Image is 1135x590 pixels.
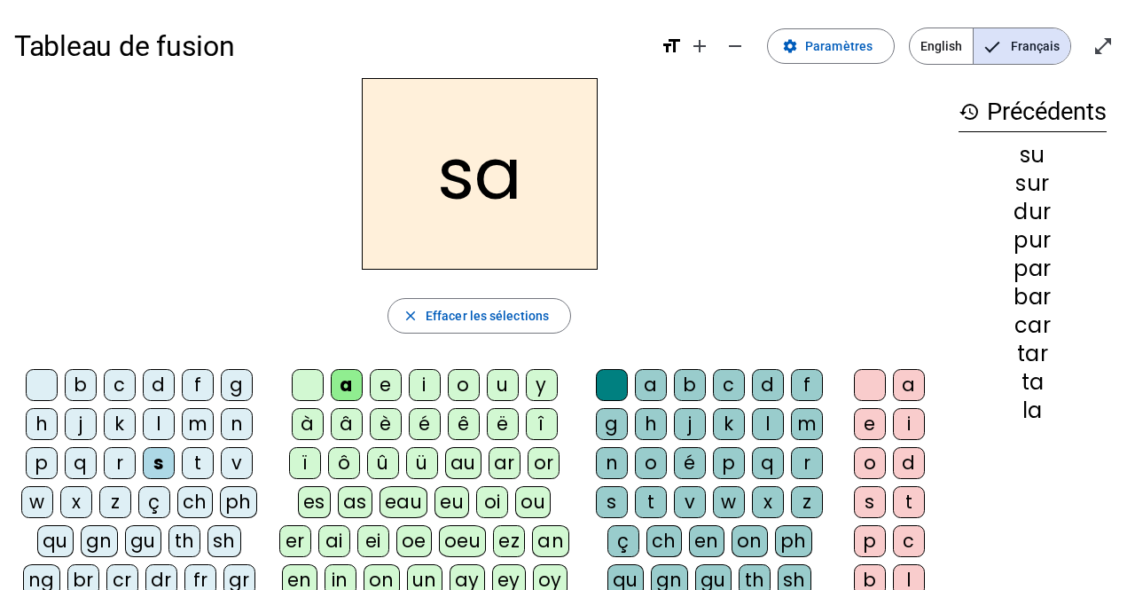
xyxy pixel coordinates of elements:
[177,486,213,518] div: ch
[854,408,886,440] div: e
[959,372,1107,393] div: ta
[182,369,214,401] div: f
[607,525,639,557] div: ç
[26,408,58,440] div: h
[367,447,399,479] div: û
[959,400,1107,421] div: la
[752,369,784,401] div: d
[99,486,131,518] div: z
[635,486,667,518] div: t
[14,18,646,75] h1: Tableau de fusion
[104,447,136,479] div: r
[893,369,925,401] div: a
[362,78,598,270] h2: sa
[661,35,682,57] mat-icon: format_size
[439,525,487,557] div: oeu
[674,369,706,401] div: b
[959,287,1107,308] div: bar
[854,486,886,518] div: s
[37,525,74,557] div: qu
[221,447,253,479] div: v
[791,408,823,440] div: m
[426,305,549,326] span: Effacer les sélections
[493,525,525,557] div: ez
[331,369,363,401] div: a
[487,369,519,401] div: u
[713,486,745,518] div: w
[717,28,753,64] button: Diminuer la taille de la police
[635,369,667,401] div: a
[732,525,768,557] div: on
[959,258,1107,279] div: par
[713,369,745,401] div: c
[674,486,706,518] div: v
[370,408,402,440] div: è
[434,486,469,518] div: eu
[909,28,1071,65] mat-button-toggle-group: Language selection
[910,28,973,64] span: English
[292,408,324,440] div: à
[959,343,1107,365] div: tar
[125,525,161,557] div: gu
[959,201,1107,223] div: dur
[328,447,360,479] div: ô
[791,369,823,401] div: f
[331,408,363,440] div: â
[65,369,97,401] div: b
[959,173,1107,194] div: sur
[782,38,798,54] mat-icon: settings
[674,447,706,479] div: é
[104,369,136,401] div: c
[138,486,170,518] div: ç
[893,525,925,557] div: c
[396,525,432,557] div: oe
[357,525,389,557] div: ei
[893,408,925,440] div: i
[596,447,628,479] div: n
[724,35,746,57] mat-icon: remove
[318,525,350,557] div: ai
[220,486,257,518] div: ph
[689,525,724,557] div: en
[221,369,253,401] div: g
[26,447,58,479] div: p
[406,447,438,479] div: ü
[682,28,717,64] button: Augmenter la taille de la police
[526,369,558,401] div: y
[60,486,92,518] div: x
[752,486,784,518] div: x
[893,486,925,518] div: t
[752,447,784,479] div: q
[182,408,214,440] div: m
[775,525,812,557] div: ph
[279,525,311,557] div: er
[713,408,745,440] div: k
[81,525,118,557] div: gn
[489,447,521,479] div: ar
[674,408,706,440] div: j
[596,408,628,440] div: g
[791,447,823,479] div: r
[338,486,372,518] div: as
[409,369,441,401] div: i
[476,486,508,518] div: oi
[752,408,784,440] div: l
[713,447,745,479] div: p
[959,92,1107,132] h3: Précédents
[805,35,873,57] span: Paramètres
[959,315,1107,336] div: car
[143,369,175,401] div: d
[767,28,895,64] button: Paramètres
[21,486,53,518] div: w
[104,408,136,440] div: k
[445,447,481,479] div: au
[65,408,97,440] div: j
[403,308,419,324] mat-icon: close
[532,525,569,557] div: an
[207,525,241,557] div: sh
[143,447,175,479] div: s
[448,408,480,440] div: ê
[974,28,1070,64] span: Français
[854,447,886,479] div: o
[143,408,175,440] div: l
